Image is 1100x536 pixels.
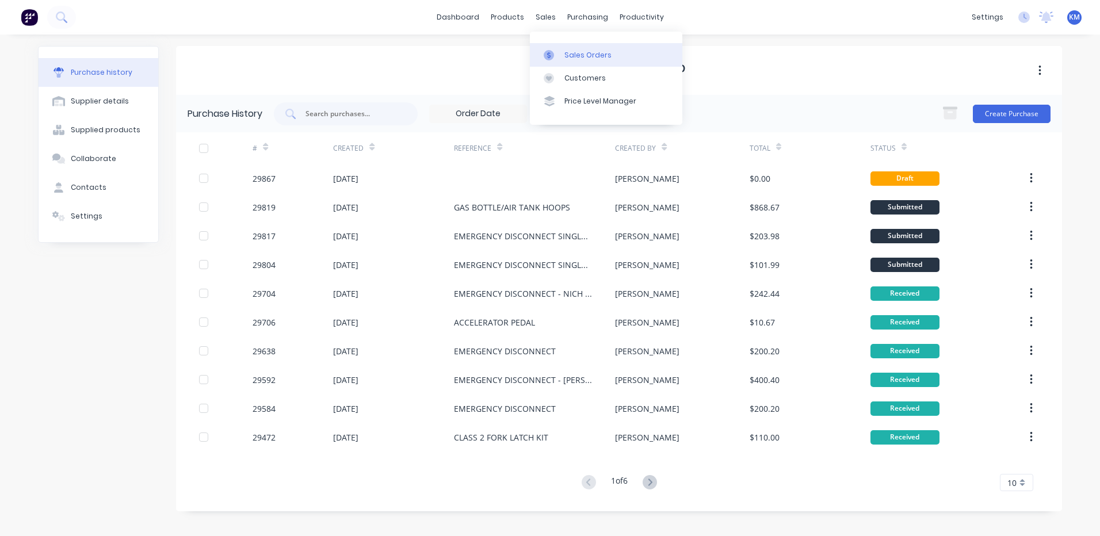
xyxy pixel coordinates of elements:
a: dashboard [431,9,485,26]
div: Reference [454,143,491,154]
div: Submitted [870,229,939,243]
div: Received [870,373,939,387]
div: [DATE] [333,201,358,213]
div: $10.67 [750,316,775,328]
div: Received [870,401,939,416]
div: 1 of 6 [611,474,628,491]
span: KM [1069,12,1080,22]
div: GAS BOTTLE/AIR TANK HOOPS [454,201,570,213]
div: EMERGENCY DISCONNECT [454,403,556,415]
button: Purchase history [39,58,158,87]
div: products [485,9,530,26]
button: Supplied products [39,116,158,144]
div: Created By [615,143,656,154]
button: Contacts [39,173,158,202]
div: 29804 [253,259,276,271]
button: Settings [39,202,158,231]
div: Supplier details [71,96,129,106]
div: Submitted [870,258,939,272]
div: productivity [614,9,670,26]
div: $0.00 [750,173,770,185]
div: $200.20 [750,403,780,415]
div: Created [333,143,364,154]
div: 29592 [253,374,276,386]
div: [DATE] [333,316,358,328]
div: Settings [71,211,102,221]
div: 29867 [253,173,276,185]
div: Purchase History [188,107,262,121]
div: [PERSON_NAME] [615,316,679,328]
div: EMERGENCY DISCONNECT - NICH FBT18 Z2 X 2 [454,288,592,300]
div: 29584 [253,403,276,415]
div: [DATE] [333,173,358,185]
div: [DATE] [333,403,358,415]
div: EMERGENCY DISCONNECT - [PERSON_NAME] & ENFORCER [454,374,592,386]
div: $101.99 [750,259,780,271]
div: CLASS 2 FORK LATCH KIT [454,431,548,443]
div: sales [530,9,562,26]
div: [DATE] [333,374,358,386]
div: EMERGENCY DISCONNECT [454,345,556,357]
div: 29638 [253,345,276,357]
div: [DATE] [333,259,358,271]
img: Factory [21,9,38,26]
a: Price Level Manager [530,90,682,113]
div: Received [870,315,939,330]
div: $200.20 [750,345,780,357]
div: $203.98 [750,230,780,242]
div: [PERSON_NAME] [615,230,679,242]
div: Collaborate [71,154,116,164]
button: Collaborate [39,144,158,173]
div: purchasing [562,9,614,26]
div: Received [870,344,939,358]
div: ACCELERATOR PEDAL [454,316,535,328]
input: Order Date [430,105,526,122]
div: Price Level Manager [564,96,636,106]
div: $400.40 [750,374,780,386]
span: 10 [1007,477,1017,489]
a: Sales Orders [530,43,682,66]
input: Search purchases... [304,108,400,120]
div: $868.67 [750,201,780,213]
div: [PERSON_NAME] [615,345,679,357]
button: Supplier details [39,87,158,116]
div: [PERSON_NAME] [615,374,679,386]
div: EMERGENCY DISCONNECT SINGLE SIDED [454,259,592,271]
div: Sales Orders [564,50,612,60]
div: 29819 [253,201,276,213]
div: 29472 [253,431,276,443]
div: [PERSON_NAME] [615,259,679,271]
div: Status [870,143,896,154]
div: [PERSON_NAME] [615,201,679,213]
div: [DATE] [333,345,358,357]
div: # [253,143,257,154]
div: Supplied products [71,125,140,135]
div: Draft [870,171,939,186]
div: $242.44 [750,288,780,300]
div: settings [966,9,1009,26]
div: Received [870,286,939,301]
div: Contacts [71,182,106,193]
div: [DATE] [333,288,358,300]
button: Create Purchase [973,105,1051,123]
div: [PERSON_NAME] [615,173,679,185]
div: Customers [564,73,606,83]
div: 29817 [253,230,276,242]
div: Received [870,430,939,445]
div: [PERSON_NAME] [615,403,679,415]
div: [PERSON_NAME] [615,288,679,300]
div: Submitted [870,200,939,215]
div: [PERSON_NAME] [615,431,679,443]
div: 29704 [253,288,276,300]
div: EMERGENCY DISCONNECT SINGLE SIDED x 2 [454,230,592,242]
div: $110.00 [750,431,780,443]
div: [DATE] [333,431,358,443]
div: [DATE] [333,230,358,242]
a: Customers [530,67,682,90]
div: Total [750,143,770,154]
div: 29706 [253,316,276,328]
div: Purchase history [71,67,132,78]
